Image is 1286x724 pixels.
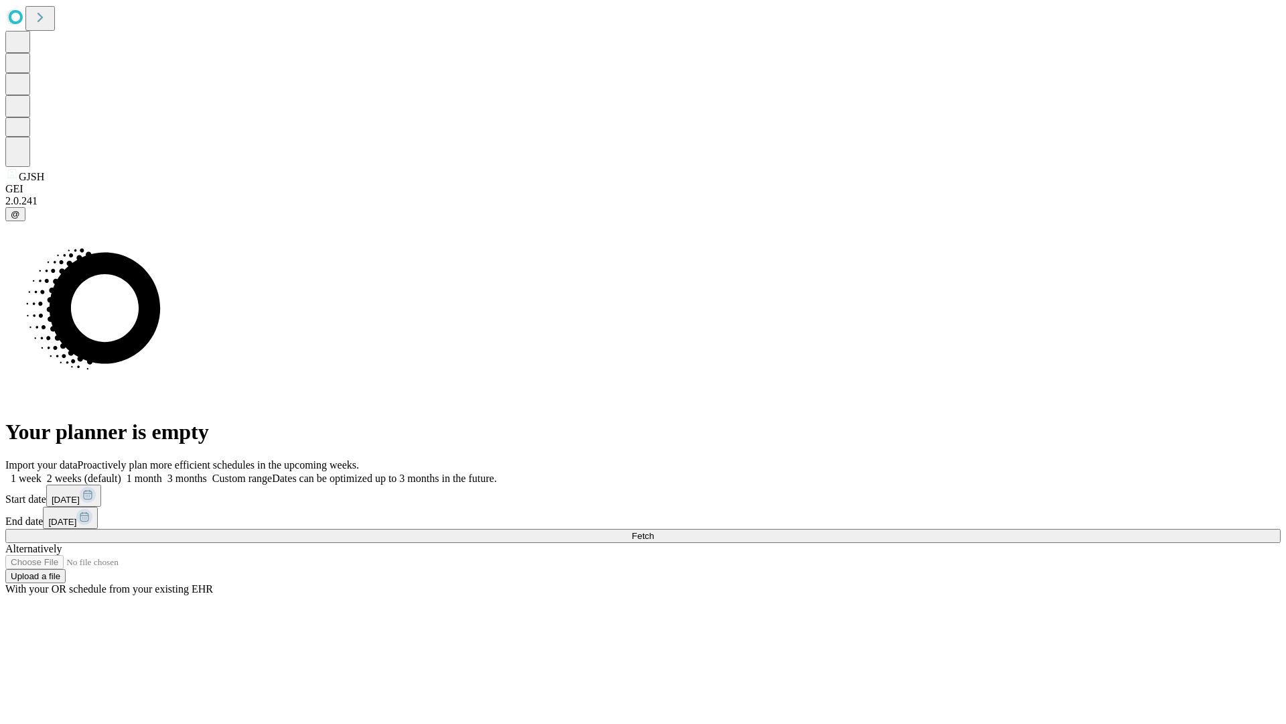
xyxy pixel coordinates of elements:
button: [DATE] [46,485,101,507]
span: Dates can be optimized up to 3 months in the future. [272,473,496,484]
span: 1 month [127,473,162,484]
span: 3 months [167,473,207,484]
button: @ [5,207,25,221]
h1: Your planner is empty [5,420,1281,444]
div: GEI [5,183,1281,195]
span: Alternatively [5,543,62,554]
button: Fetch [5,529,1281,543]
div: Start date [5,485,1281,507]
span: [DATE] [48,517,76,527]
div: End date [5,507,1281,529]
button: Upload a file [5,569,66,583]
span: Fetch [632,531,654,541]
span: Custom range [212,473,272,484]
span: 1 week [11,473,42,484]
span: [DATE] [52,495,80,505]
span: @ [11,209,20,219]
span: Proactively plan more efficient schedules in the upcoming weeks. [78,459,359,471]
button: [DATE] [43,507,98,529]
div: 2.0.241 [5,195,1281,207]
span: GJSH [19,171,44,182]
span: With your OR schedule from your existing EHR [5,583,213,595]
span: Import your data [5,459,78,471]
span: 2 weeks (default) [47,473,121,484]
